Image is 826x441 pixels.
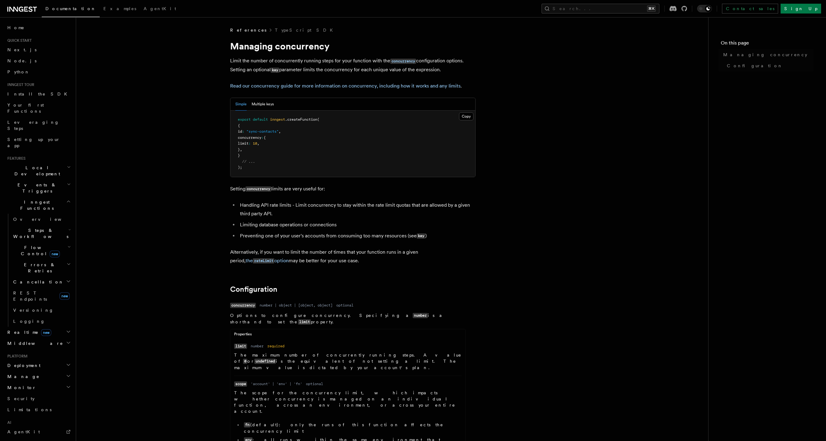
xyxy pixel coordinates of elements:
[5,327,72,338] button: Realtimenew
[390,59,416,64] code: concurrency
[11,225,72,242] button: Steps & Workflows
[5,340,63,346] span: Middleware
[238,141,249,146] span: limit
[7,429,40,434] span: AgentKit
[13,291,47,302] span: REST Endpoints
[5,338,72,349] button: Middleware
[11,276,72,287] button: Cancellation
[234,344,247,349] code: limit
[50,251,60,257] span: new
[257,141,259,146] span: ,
[7,69,30,74] span: Python
[235,98,247,111] button: Simple
[13,308,54,313] span: Versioning
[5,426,72,437] a: AgentKit
[11,305,72,316] a: Versioning
[390,58,416,64] a: concurrency
[5,165,67,177] span: Local Development
[11,242,72,259] button: Flow Controlnew
[230,82,476,90] p: .
[11,287,72,305] a: REST Endpointsnew
[230,332,465,339] div: Properties
[253,258,274,263] code: rateLimit
[238,201,476,218] li: Handling API rate limits - Limit concurrency to stay within the rate limit quotas that are allowe...
[5,156,25,161] span: Features
[5,179,72,197] button: Events & Triggers
[243,359,247,364] code: 0
[238,135,261,140] span: concurrency
[697,5,712,12] button: Toggle dark mode
[5,354,28,359] span: Platform
[251,381,302,386] dd: 'account' | 'env' | 'fn'
[11,262,67,274] span: Errors & Retries
[5,197,72,214] button: Inngest Functions
[242,422,462,434] li: (default): only the runs of this function affects the concurrency limit
[5,44,72,55] a: Next.js
[306,381,323,386] dd: optional
[140,2,180,17] a: AgentKit
[5,162,72,179] button: Local Development
[721,49,814,60] a: Managing concurrency
[13,319,45,324] span: Logging
[267,344,284,349] dd: required
[60,292,70,300] span: new
[41,329,51,336] span: new
[5,382,72,393] button: Monitor
[249,141,251,146] span: :
[234,390,462,414] p: The scope for the concurrency limit, which impacts whether concurrency is managed on an individua...
[238,221,476,229] li: Limiting database operations or connections
[251,344,264,349] dd: number
[238,123,240,128] span: {
[260,303,333,308] dd: number | object | [object, object]
[417,233,425,239] code: key
[238,117,251,122] span: export
[7,92,71,96] span: Install the SDK
[298,319,311,325] code: limit
[238,165,242,170] span: );
[5,371,72,382] button: Manage
[253,141,257,146] span: 10
[336,303,353,308] dd: optional
[5,214,72,327] div: Inngest Functions
[230,248,476,265] p: Alternatively, if you want to limit the number of times that your function runs in a given period...
[264,135,266,140] span: {
[7,137,60,148] span: Setting up your app
[270,117,285,122] span: inngest
[5,100,72,117] a: Your first Functions
[11,244,68,257] span: Flow Control
[7,396,35,401] span: Security
[11,214,72,225] a: Overview
[11,279,64,285] span: Cancellation
[230,285,277,294] a: Configuration
[5,420,11,425] span: AI
[317,117,319,122] span: (
[245,186,271,192] code: concurrency
[721,39,814,49] h4: On this page
[261,135,264,140] span: :
[723,52,807,58] span: Managing concurrency
[5,384,36,391] span: Monitor
[724,60,814,71] a: Configuration
[230,185,476,193] p: Setting limits are very useful for:
[781,4,821,14] a: Sign Up
[279,129,281,134] span: ,
[252,98,274,111] button: Multiple keys
[727,63,783,69] span: Configuration
[413,313,428,318] code: number
[13,217,76,222] span: Overview
[5,362,41,369] span: Deployment
[7,47,37,52] span: Next.js
[5,360,72,371] button: Deployment
[103,6,136,11] span: Examples
[254,359,276,364] code: undefined
[100,2,140,17] a: Examples
[230,312,466,325] p: Options to configure concurrency. Specifying a is a shorthand to set the property.
[285,117,317,122] span: .createFunction
[230,303,256,308] code: concurrency
[253,117,268,122] span: default
[722,4,778,14] a: Contact sales
[7,407,52,412] span: Limitations
[459,112,473,120] button: Copy
[5,393,72,404] a: Security
[11,227,68,240] span: Steps & Workflows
